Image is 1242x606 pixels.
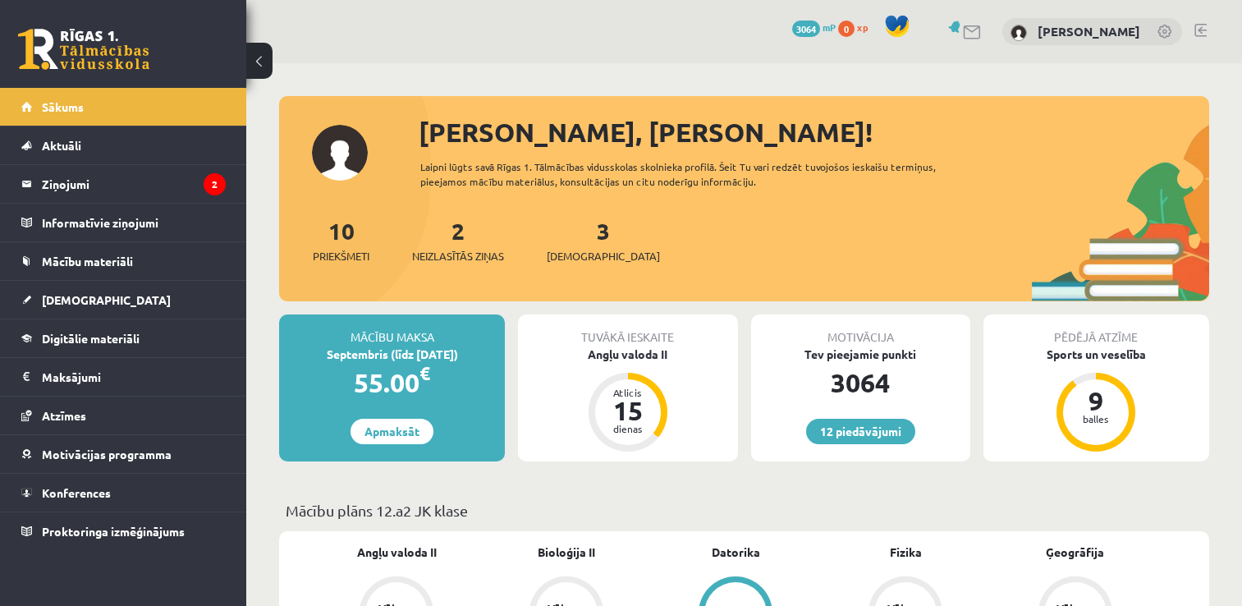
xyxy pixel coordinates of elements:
div: 3064 [751,363,970,402]
a: Sports un veselība 9 balles [983,346,1209,454]
a: 12 piedāvājumi [806,419,915,444]
span: 0 [838,21,855,37]
a: Konferences [21,474,226,512]
span: Konferences [42,485,111,500]
span: Neizlasītās ziņas [412,248,504,264]
img: Paula Svilāne [1011,25,1027,41]
div: balles [1071,414,1121,424]
a: Maksājumi [21,358,226,396]
span: Sākums [42,99,84,114]
span: 3064 [792,21,820,37]
i: 2 [204,173,226,195]
a: [PERSON_NAME] [1038,23,1140,39]
div: Motivācija [751,314,970,346]
a: 3064 mP [792,21,836,34]
span: [DEMOGRAPHIC_DATA] [547,248,660,264]
legend: Maksājumi [42,358,226,396]
a: Atzīmes [21,397,226,434]
span: Motivācijas programma [42,447,172,461]
span: Digitālie materiāli [42,331,140,346]
legend: Informatīvie ziņojumi [42,204,226,241]
div: Angļu valoda II [518,346,737,363]
a: Motivācijas programma [21,435,226,473]
a: Ģeogrāfija [1046,544,1104,561]
div: Laipni lūgts savā Rīgas 1. Tālmācības vidusskolas skolnieka profilā. Šeit Tu vari redzēt tuvojošo... [420,159,978,189]
span: € [419,361,430,385]
a: Informatīvie ziņojumi [21,204,226,241]
p: Mācību plāns 12.a2 JK klase [286,499,1203,521]
a: 3[DEMOGRAPHIC_DATA] [547,216,660,264]
a: Bioloģija II [538,544,595,561]
span: xp [857,21,868,34]
a: [DEMOGRAPHIC_DATA] [21,281,226,319]
a: Proktoringa izmēģinājums [21,512,226,550]
a: Mācību materiāli [21,242,226,280]
a: Aktuāli [21,126,226,164]
a: Apmaksāt [351,419,433,444]
a: Angļu valoda II [357,544,437,561]
span: Proktoringa izmēģinājums [42,524,185,539]
a: Datorika [712,544,760,561]
div: [PERSON_NAME], [PERSON_NAME]! [419,112,1209,152]
a: Fizika [890,544,922,561]
span: Aktuāli [42,138,81,153]
div: 55.00 [279,363,505,402]
div: Septembris (līdz [DATE]) [279,346,505,363]
span: mP [823,21,836,34]
legend: Ziņojumi [42,165,226,203]
div: Pēdējā atzīme [983,314,1209,346]
div: dienas [603,424,653,434]
div: Sports un veselība [983,346,1209,363]
a: 0 xp [838,21,876,34]
span: Atzīmes [42,408,86,423]
div: 15 [603,397,653,424]
a: Sākums [21,88,226,126]
div: Atlicis [603,388,653,397]
a: Angļu valoda II Atlicis 15 dienas [518,346,737,454]
span: [DEMOGRAPHIC_DATA] [42,292,171,307]
a: Rīgas 1. Tālmācības vidusskola [18,29,149,70]
div: 9 [1071,388,1121,414]
span: Priekšmeti [313,248,369,264]
a: 10Priekšmeti [313,216,369,264]
div: Mācību maksa [279,314,505,346]
a: Ziņojumi2 [21,165,226,203]
a: 2Neizlasītās ziņas [412,216,504,264]
div: Tuvākā ieskaite [518,314,737,346]
div: Tev pieejamie punkti [751,346,970,363]
span: Mācību materiāli [42,254,133,269]
a: Digitālie materiāli [21,319,226,357]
